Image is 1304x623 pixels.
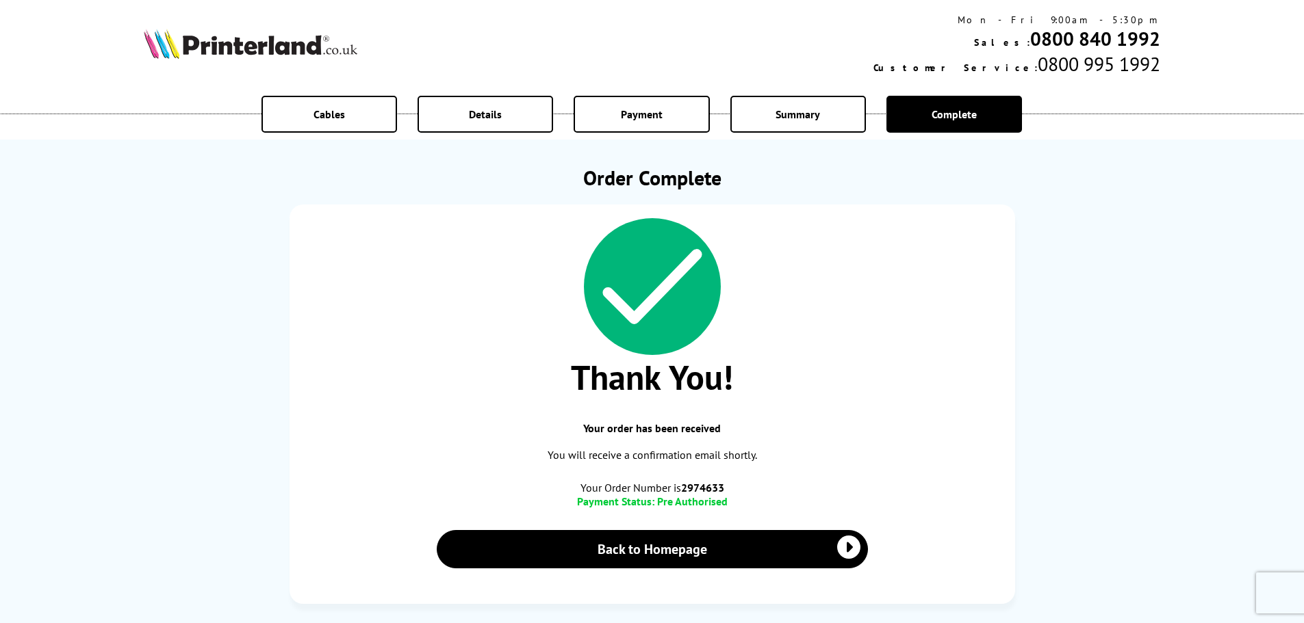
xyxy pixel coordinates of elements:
[621,107,663,121] span: Payment
[314,107,345,121] span: Cables
[1038,51,1160,77] span: 0800 995 1992
[932,107,977,121] span: Complete
[303,355,1001,399] span: Thank You!
[469,107,502,121] span: Details
[681,481,724,494] b: 2974633
[657,494,728,508] span: Pre Authorised
[144,29,357,59] img: Printerland Logo
[303,421,1001,435] span: Your order has been received
[873,62,1038,74] span: Customer Service:
[303,481,1001,494] span: Your Order Number is
[290,164,1015,191] h1: Order Complete
[303,446,1001,464] p: You will receive a confirmation email shortly.
[437,530,868,568] a: Back to Homepage
[776,107,820,121] span: Summary
[1030,26,1160,51] a: 0800 840 1992
[873,14,1160,26] div: Mon - Fri 9:00am - 5:30pm
[974,36,1030,49] span: Sales:
[577,494,654,508] span: Payment Status:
